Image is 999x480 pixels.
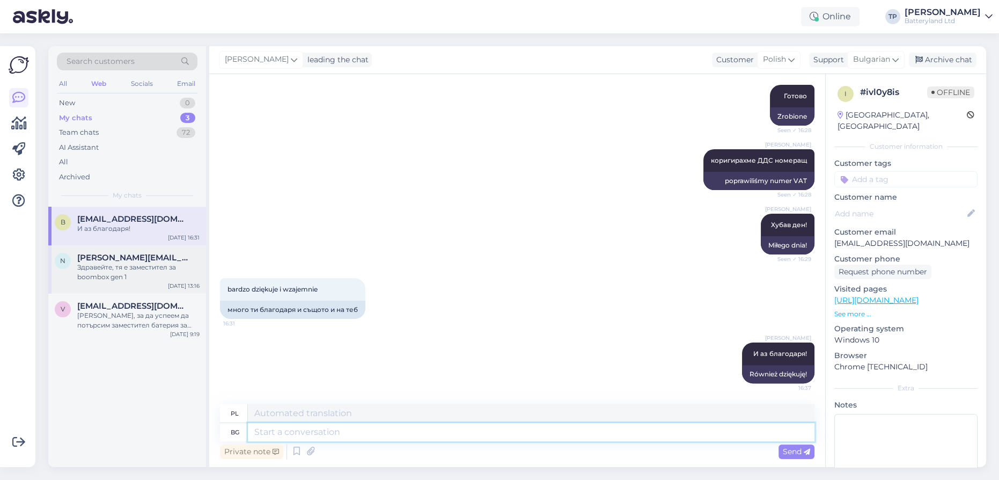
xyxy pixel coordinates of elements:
[61,305,65,313] span: v
[835,208,965,220] input: Add name
[180,113,195,123] div: 3
[703,172,814,190] div: poprawiliśmy numer VAT
[834,350,978,361] p: Browser
[834,399,978,411] p: Notes
[77,301,189,311] span: vanesahristeva7@gmail.com
[60,257,65,265] span: n
[220,445,283,459] div: Private note
[905,17,981,25] div: Batteryland Ltd
[834,383,978,393] div: Extra
[834,295,919,305] a: [URL][DOMAIN_NAME]
[177,127,195,138] div: 72
[784,92,807,100] span: Готово
[905,8,993,25] a: [PERSON_NAME]Batteryland Ltd
[905,8,981,17] div: [PERSON_NAME]
[180,98,195,108] div: 0
[77,311,200,330] div: [PERSON_NAME], за да успеем да потърсим заместител батерия за вашата прагосмукачка ще трабва да и...
[753,350,807,358] span: И аз благодаря!
[765,334,811,342] span: [PERSON_NAME]
[227,285,318,293] span: bardzo dziękuje i wzajemnie
[303,54,369,66] div: leading the chat
[711,156,807,164] span: коригирахме ДДС номеращ
[860,86,927,99] div: # ivl0y8is
[231,404,239,423] div: pl
[771,221,807,229] span: Хубав ден!
[770,107,814,126] div: Zrobione
[113,191,142,200] span: My chats
[771,191,811,199] span: Seen ✓ 16:28
[742,365,814,383] div: Również dziękuję!
[77,263,200,282] div: Здравейте, тя е заместител за boombox gen 1
[129,77,155,91] div: Socials
[765,205,811,213] span: [PERSON_NAME]
[77,224,200,234] div: И аз благодаря!
[809,54,844,66] div: Support
[220,301,365,319] div: много ти благодаря и същото и на теб
[801,7,860,26] div: Online
[168,234,200,242] div: [DATE] 16:31
[89,77,108,91] div: Web
[834,323,978,334] p: Operating system
[909,53,976,67] div: Archive chat
[771,255,811,263] span: Seen ✓ 16:29
[834,283,978,295] p: Visited pages
[834,361,978,373] p: Chrome [TECHNICAL_ID]
[765,141,811,149] span: [PERSON_NAME]
[834,253,978,265] p: Customer phone
[834,158,978,169] p: Customer tags
[834,309,978,319] p: See more ...
[59,172,90,183] div: Archived
[834,238,978,249] p: [EMAIL_ADDRESS][DOMAIN_NAME]
[225,54,289,66] span: [PERSON_NAME]
[853,54,890,66] span: Bulgarian
[59,98,75,108] div: New
[59,157,68,168] div: All
[844,90,847,98] span: i
[712,54,754,66] div: Customer
[834,192,978,203] p: Customer name
[77,214,189,224] span: biuro@areskomputer.com.pl
[61,218,65,226] span: b
[927,86,974,98] span: Offline
[231,423,239,441] div: bg
[834,227,978,238] p: Customer email
[834,171,978,187] input: Add a tag
[223,319,263,328] span: 16:31
[67,56,135,67] span: Search customers
[175,77,197,91] div: Email
[838,110,967,132] div: [GEOGRAPHIC_DATA], [GEOGRAPHIC_DATA]
[59,113,92,123] div: My chats
[761,236,814,254] div: Miłego dnia!
[771,384,811,392] span: 16:37
[783,447,810,456] span: Send
[763,54,786,66] span: Polish
[834,334,978,346] p: Windows 10
[77,253,189,263] span: nikola.nikolov@mail.com
[57,77,69,91] div: All
[168,282,200,290] div: [DATE] 13:16
[834,265,931,279] div: Request phone number
[9,55,29,75] img: Askly Logo
[834,142,978,151] div: Customer information
[885,9,900,24] div: TP
[170,330,200,338] div: [DATE] 9:19
[771,126,811,134] span: Seen ✓ 16:28
[59,127,99,138] div: Team chats
[59,142,99,153] div: AI Assistant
